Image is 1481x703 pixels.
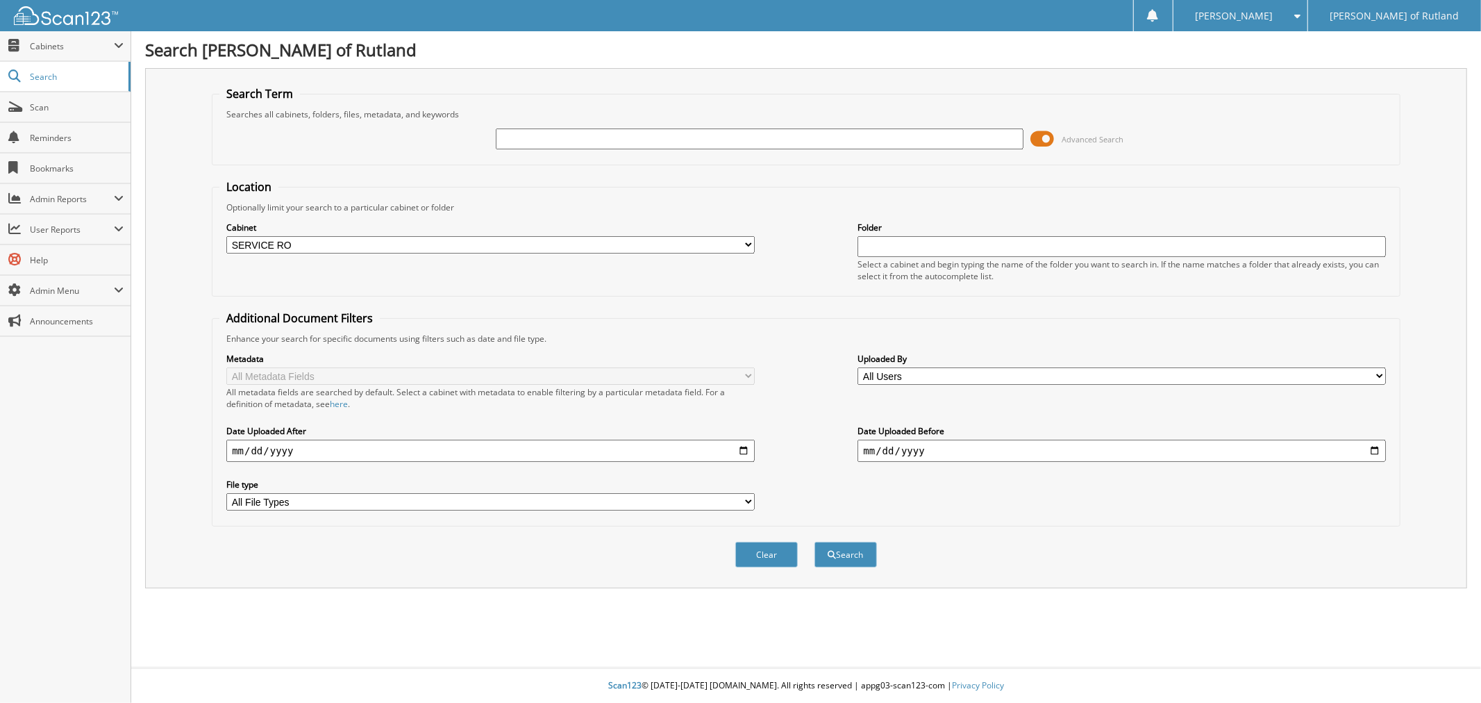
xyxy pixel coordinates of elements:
a: Privacy Policy [952,679,1004,691]
span: Admin Reports [30,193,114,205]
legend: Location [219,179,278,195]
div: © [DATE]-[DATE] [DOMAIN_NAME]. All rights reserved | appg03-scan123-com | [131,669,1481,703]
span: User Reports [30,224,114,235]
input: end [857,440,1385,462]
span: Search [30,71,122,83]
span: Announcements [30,315,124,327]
button: Search [814,542,877,568]
span: Help [30,254,124,266]
div: All metadata fields are searched by default. Select a cabinet with metadata to enable filtering b... [226,386,754,410]
label: Date Uploaded Before [857,425,1385,437]
span: [PERSON_NAME] of Rutland [1330,12,1459,20]
span: Advanced Search [1062,134,1123,144]
div: Select a cabinet and begin typing the name of the folder you want to search in. If the name match... [857,258,1385,282]
legend: Search Term [219,86,300,101]
div: Enhance your search for specific documents using filters such as date and file type. [219,333,1393,345]
span: Scan123 [608,679,642,691]
label: Uploaded By [857,353,1385,365]
legend: Additional Document Filters [219,311,380,326]
input: start [226,440,754,462]
iframe: Chat Widget [1412,636,1481,703]
a: here [330,398,348,410]
label: Folder [857,222,1385,233]
span: Reminders [30,132,124,144]
label: Cabinet [226,222,754,233]
span: Cabinets [30,40,114,52]
label: File type [226,479,754,490]
span: Admin Menu [30,285,114,297]
button: Clear [735,542,798,568]
label: Metadata [226,353,754,365]
img: scan123-logo-white.svg [14,6,118,25]
h1: Search [PERSON_NAME] of Rutland [145,38,1467,61]
div: Searches all cabinets, folders, files, metadata, and keywords [219,108,1393,120]
span: Scan [30,101,124,113]
div: Optionally limit your search to a particular cabinet or folder [219,201,1393,213]
span: [PERSON_NAME] [1195,12,1273,20]
label: Date Uploaded After [226,425,754,437]
span: Bookmarks [30,163,124,174]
